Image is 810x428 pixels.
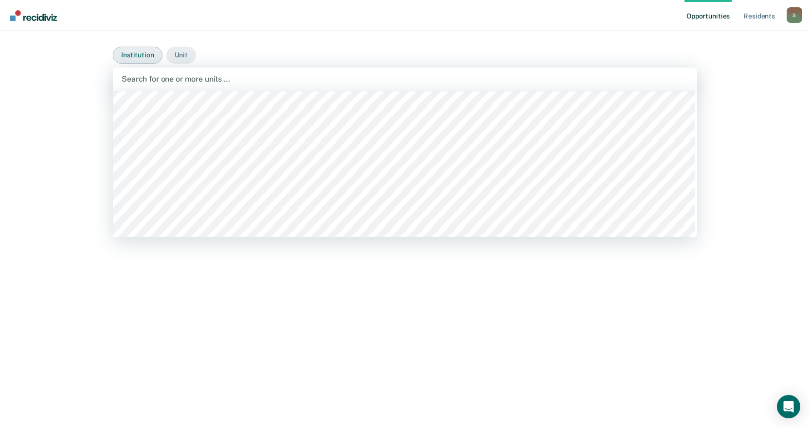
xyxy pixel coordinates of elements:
[787,7,802,23] button: Profile dropdown button
[166,47,196,64] button: Unit
[113,47,162,64] button: Institution
[787,7,802,23] div: S
[777,395,800,418] div: Open Intercom Messenger
[10,10,57,21] img: Recidiviz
